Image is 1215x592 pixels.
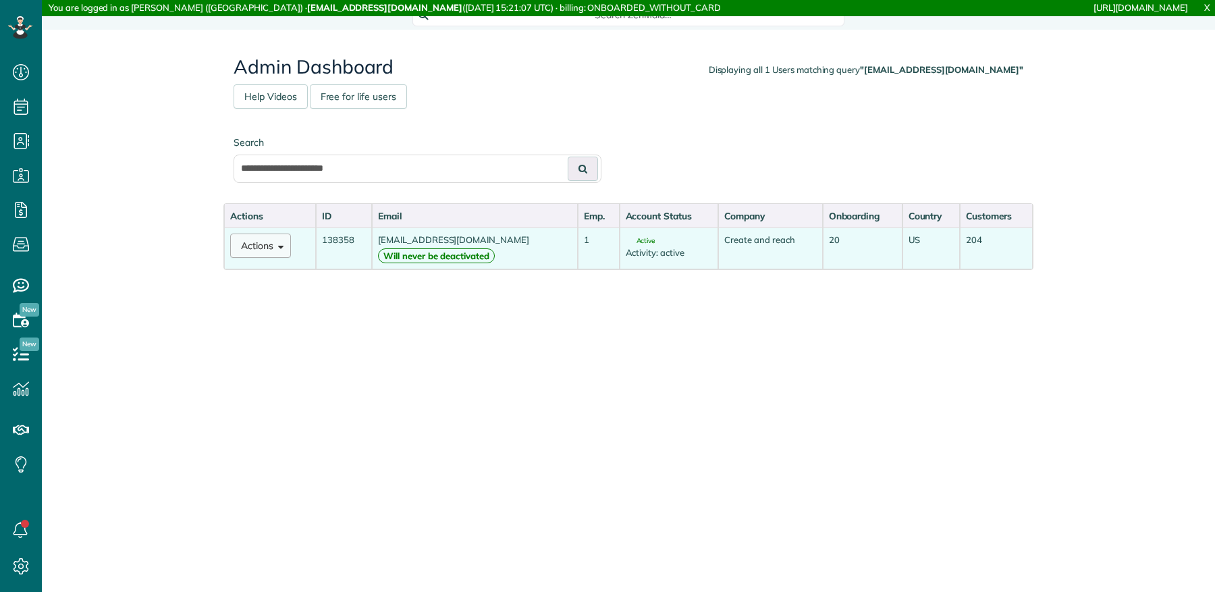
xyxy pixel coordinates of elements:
strong: "[EMAIL_ADDRESS][DOMAIN_NAME]" [860,64,1023,75]
label: Search [234,136,601,149]
div: Onboarding [829,209,896,223]
div: Email [378,209,572,223]
a: Help Videos [234,84,308,109]
div: Company [724,209,816,223]
div: Actions [230,209,310,223]
div: Country [909,209,954,223]
span: New [20,338,39,351]
td: 138358 [316,227,372,269]
div: Account Status [626,209,713,223]
strong: Will never be deactivated [378,248,495,264]
div: Customers [966,209,1027,223]
h2: Admin Dashboard [234,57,1023,78]
div: ID [322,209,366,223]
div: Emp. [584,209,614,223]
div: Displaying all 1 Users matching query [709,63,1023,76]
span: Active [626,238,655,244]
span: New [20,303,39,317]
a: [URL][DOMAIN_NAME] [1093,2,1188,13]
div: Activity: active [626,246,713,259]
strong: [EMAIL_ADDRESS][DOMAIN_NAME] [307,2,462,13]
td: [EMAIL_ADDRESS][DOMAIN_NAME] [372,227,578,269]
td: 1 [578,227,620,269]
td: 204 [960,227,1033,269]
td: Create and reach [718,227,822,269]
button: Actions [230,234,291,258]
td: US [902,227,960,269]
a: Free for life users [310,84,407,109]
td: 20 [823,227,902,269]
